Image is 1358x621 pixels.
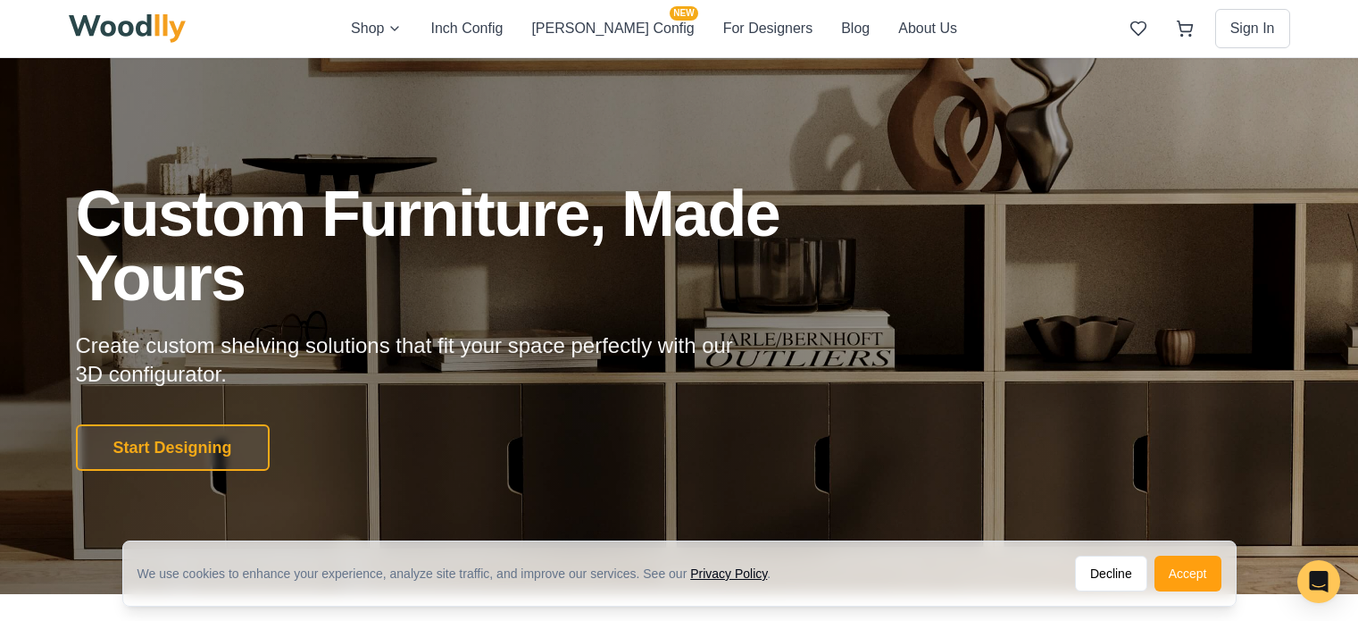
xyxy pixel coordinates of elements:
a: Privacy Policy [690,566,767,581]
button: Inch Config [430,17,503,40]
button: Decline [1075,556,1147,592]
button: [PERSON_NAME] ConfigNEW [531,17,694,40]
button: Start Designing [76,424,270,471]
button: Blog [841,17,870,40]
div: Open Intercom Messenger [1297,560,1340,603]
button: Sign In [1215,9,1290,48]
img: Woodlly [69,14,187,43]
button: About Us [898,17,957,40]
h1: Custom Furniture, Made Yours [76,181,876,310]
p: Create custom shelving solutions that fit your space perfectly with our 3D configurator. [76,331,762,389]
span: NEW [670,6,697,21]
button: Shop [351,17,402,40]
button: Accept [1154,556,1221,592]
div: We use cookies to enhance your experience, analyze site traffic, and improve our services. See our . [137,565,786,583]
button: For Designers [723,17,812,40]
